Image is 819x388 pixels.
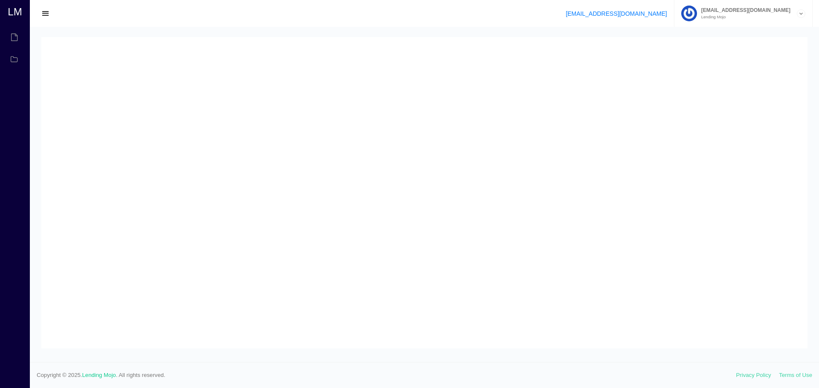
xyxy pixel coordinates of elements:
[681,6,697,21] img: Profile image
[736,372,771,378] a: Privacy Policy
[82,372,116,378] a: Lending Mojo
[779,372,812,378] a: Terms of Use
[37,371,736,379] span: Copyright © 2025. . All rights reserved.
[697,8,790,13] span: [EMAIL_ADDRESS][DOMAIN_NAME]
[697,15,790,19] small: Lending Mojo
[566,10,667,17] a: [EMAIL_ADDRESS][DOMAIN_NAME]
